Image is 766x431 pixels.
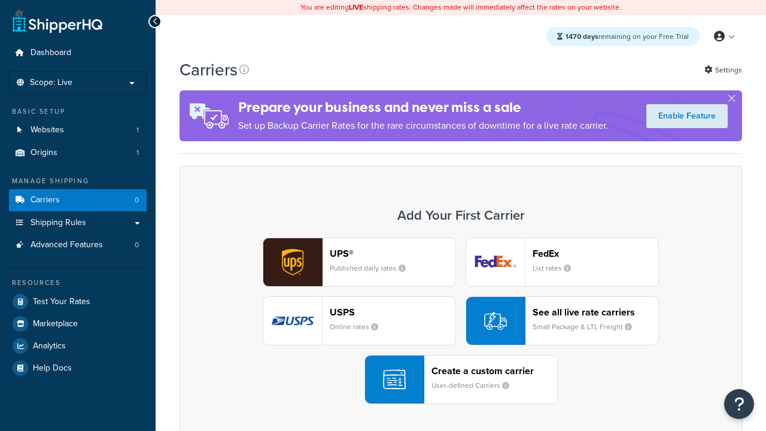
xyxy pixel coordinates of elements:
b: LIVE [349,2,363,13]
span: Shipping Rules [31,218,86,228]
p: Set up Backup Carrier Rates for the rare circumstances of downtime for a live rate carrier. [238,117,608,134]
a: ShipperHQ Home [13,9,102,33]
a: Carriers 0 [9,189,147,211]
li: Advanced Features [9,234,147,256]
h1: Carriers [180,58,238,81]
span: 0 [135,195,139,205]
button: usps logoUSPSOnline rates [263,296,456,345]
img: ad-rules-rateshop-fe6ec290ccb7230408bd80ed9643f0289d75e0ffd9eb532fc0e269fcd187b520.png [180,90,238,141]
a: Enable Feature [646,104,728,128]
small: User-defined Carriers [431,380,519,391]
span: Advanced Features [31,240,103,250]
li: Carriers [9,189,147,211]
img: icon-carrier-liverate-becf4550.svg [484,309,507,332]
span: Carriers [31,195,60,205]
button: See all live rate carriersSmall Package & LTL Freight [466,296,659,345]
div: Resources [9,278,147,288]
small: Published daily rates [330,263,415,274]
a: Websites 1 [9,119,147,141]
span: Origins [31,148,57,158]
small: Small Package & LTL Freight [533,321,642,332]
li: Origins [9,142,147,164]
a: Shipping Rules [9,212,147,234]
img: icon-carrier-custom-c93b8a24.svg [383,368,406,391]
img: ups logo [263,238,322,286]
span: Websites [31,125,64,135]
header: See all live rate carriers [533,306,658,318]
img: usps logo [263,297,322,345]
a: Dashboard [9,42,147,64]
a: Marketplace [9,313,147,335]
span: Dashboard [31,48,71,58]
small: List rates [533,263,580,274]
span: Help Docs [33,363,72,374]
span: 1 [136,148,139,158]
small: Online rates [330,321,388,332]
a: Origins 1 [9,142,147,164]
h3: Add Your First Carrier [192,208,729,223]
div: Manage Shipping [9,176,147,186]
a: Test Your Rates [9,291,147,312]
div: remaining on your Free Trial [546,27,700,46]
header: UPS® [330,248,455,259]
a: Advanced Features 0 [9,234,147,256]
li: Websites [9,119,147,141]
h4: Prepare your business and never miss a sale [238,98,608,117]
button: Open Resource Center [724,389,754,419]
header: Create a custom carrier [431,365,557,377]
img: fedEx logo [466,238,525,286]
span: Test Your Rates [33,297,90,307]
header: FedEx [533,248,658,259]
strong: 1470 days [566,31,598,42]
span: 1 [136,125,139,135]
button: ups logoUPS®Published daily rates [263,238,456,287]
a: Settings [704,62,742,78]
button: fedEx logoFedExList rates [466,238,659,287]
span: 0 [135,240,139,250]
div: Basic Setup [9,107,147,117]
a: Analytics [9,335,147,357]
header: USPS [330,306,455,318]
button: Create a custom carrierUser-defined Carriers [364,355,558,404]
span: Marketplace [33,319,78,329]
a: Help Docs [9,357,147,379]
span: Scope: Live [30,78,72,88]
span: Analytics [33,341,66,351]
